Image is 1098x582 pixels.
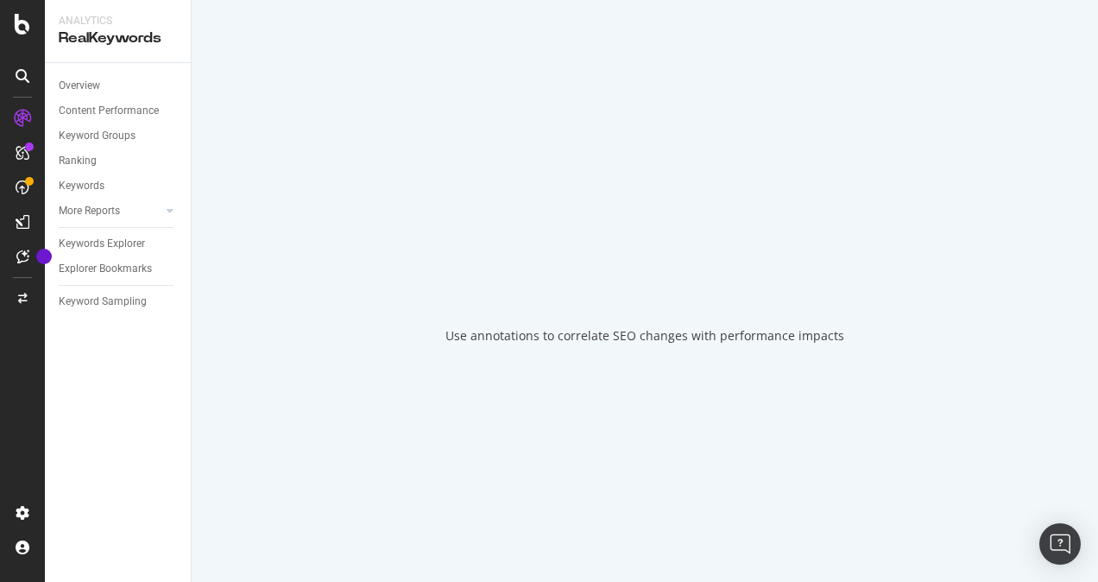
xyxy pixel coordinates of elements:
[59,235,179,253] a: Keywords Explorer
[59,28,177,48] div: RealKeywords
[59,202,120,220] div: More Reports
[59,177,104,195] div: Keywords
[59,293,147,311] div: Keyword Sampling
[59,14,177,28] div: Analytics
[59,152,179,170] a: Ranking
[59,152,97,170] div: Ranking
[1039,523,1081,565] div: Open Intercom Messenger
[59,202,161,220] a: More Reports
[59,127,179,145] a: Keyword Groups
[36,249,52,264] div: Tooltip anchor
[59,235,145,253] div: Keywords Explorer
[59,177,179,195] a: Keywords
[59,102,159,120] div: Content Performance
[59,102,179,120] a: Content Performance
[59,127,136,145] div: Keyword Groups
[59,77,179,95] a: Overview
[59,260,179,278] a: Explorer Bookmarks
[59,260,152,278] div: Explorer Bookmarks
[445,327,844,345] div: Use annotations to correlate SEO changes with performance impacts
[59,293,179,311] a: Keyword Sampling
[59,77,100,95] div: Overview
[583,237,707,300] div: animation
